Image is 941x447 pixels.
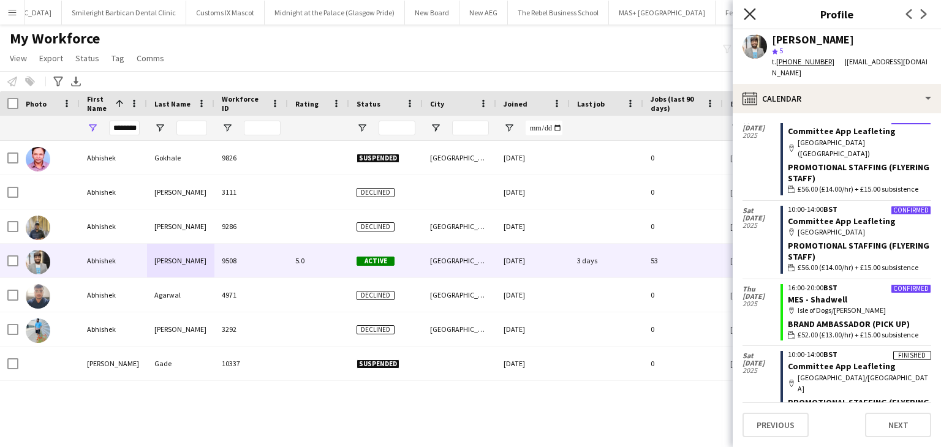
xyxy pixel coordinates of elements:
[788,361,896,372] a: Committee App Leafleting
[743,207,780,214] span: Sat
[39,53,63,64] span: Export
[423,209,496,243] div: [GEOGRAPHIC_DATA]
[776,57,845,66] a: [PHONE_NUMBER]
[132,50,169,66] a: Comms
[69,74,83,89] app-action-btn: Export XLSX
[496,278,570,312] div: [DATE]
[798,329,918,340] span: £52.00 (£13.00/hr) + £15.00 subsistence
[147,312,214,346] div: [PERSON_NAME]
[788,240,931,262] div: Promotional Staffing (Flyering Staff)
[504,122,515,133] button: Open Filter Menu
[570,244,643,277] div: 3 days
[379,121,415,135] input: Status Filter Input
[423,244,496,277] div: [GEOGRAPHIC_DATA]
[10,29,100,48] span: My Workforce
[733,6,941,22] h3: Profile
[788,284,931,291] div: 16:00-20:00
[651,94,701,113] span: Jobs (last 90 days)
[214,278,288,312] div: 4971
[75,53,99,64] span: Status
[496,209,570,243] div: [DATE]
[147,209,214,243] div: [PERSON_NAME]
[357,188,395,197] span: Declined
[80,209,147,243] div: Abhishek
[643,347,723,380] div: 0
[147,347,214,380] div: Gade
[788,294,847,305] a: MES - Shadwell
[823,283,837,292] span: BST
[147,141,214,175] div: Gokhale
[743,367,780,374] span: 2025
[214,175,288,209] div: 3111
[214,209,288,243] div: 9286
[891,206,931,215] div: Confirmed
[643,278,723,312] div: 0
[222,122,233,133] button: Open Filter Menu
[730,122,741,133] button: Open Filter Menu
[798,184,918,195] span: £56.00 (£14.00/hr) + £15.00 subsistence
[154,122,165,133] button: Open Filter Menu
[87,122,98,133] button: Open Filter Menu
[788,318,931,329] div: Brand Ambassador (Pick up)
[111,53,124,64] span: Tag
[244,121,281,135] input: Workforce ID Filter Input
[743,214,780,222] span: [DATE]
[788,206,931,213] div: 10:00-14:00
[643,175,723,209] div: 0
[743,352,780,359] span: Sat
[643,209,723,243] div: 0
[430,122,441,133] button: Open Filter Menu
[423,278,496,312] div: [GEOGRAPHIC_DATA]
[10,53,27,64] span: View
[357,257,395,266] span: Active
[788,116,931,123] div: 16:00-20:00
[176,121,207,135] input: Last Name Filter Input
[788,162,931,184] div: Promotional Staffing (Flyering Staff)
[423,312,496,346] div: [GEOGRAPHIC_DATA]
[147,278,214,312] div: Agarwal
[80,244,147,277] div: Abhishek
[730,99,750,108] span: Email
[788,126,896,137] a: Committee App Leafleting
[743,285,780,293] span: Thu
[779,46,783,55] span: 5
[526,121,562,135] input: Joined Filter Input
[788,137,931,159] div: [GEOGRAPHIC_DATA] ([GEOGRAPHIC_DATA])
[643,312,723,346] div: 0
[423,141,496,175] div: [GEOGRAPHIC_DATA]
[496,141,570,175] div: [DATE]
[62,1,186,24] button: Smileright Barbican Dental Clinic
[80,175,147,209] div: Abhishek
[107,50,129,66] a: Tag
[357,122,368,133] button: Open Filter Menu
[788,372,931,394] div: [GEOGRAPHIC_DATA]/[GEOGRAPHIC_DATA]
[823,350,837,359] span: BST
[357,222,395,231] span: Declined
[34,50,68,66] a: Export
[288,244,349,277] div: 5.0
[788,305,931,316] div: Isle of Dogs/[PERSON_NAME]
[214,141,288,175] div: 9826
[823,205,837,214] span: BST
[496,244,570,277] div: [DATE]
[26,147,50,171] img: Abhishek Gokhale
[452,121,489,135] input: City Filter Input
[772,57,928,77] span: | [EMAIL_ADDRESS][DOMAIN_NAME]
[496,175,570,209] div: [DATE]
[743,222,780,229] span: 2025
[154,99,191,108] span: Last Name
[26,250,50,274] img: Abhishek Rayewar
[214,347,288,380] div: 10337
[357,359,399,369] span: Suspended
[80,347,147,380] div: [PERSON_NAME]
[26,99,47,108] span: Photo
[80,141,147,175] div: Abhishek
[295,99,319,108] span: Rating
[496,312,570,346] div: [DATE]
[865,413,931,437] button: Next
[577,99,605,108] span: Last job
[214,244,288,277] div: 9508
[51,74,66,89] app-action-btn: Advanced filters
[222,94,266,113] span: Workforce ID
[798,262,918,273] span: £56.00 (£14.00/hr) + £15.00 subsistence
